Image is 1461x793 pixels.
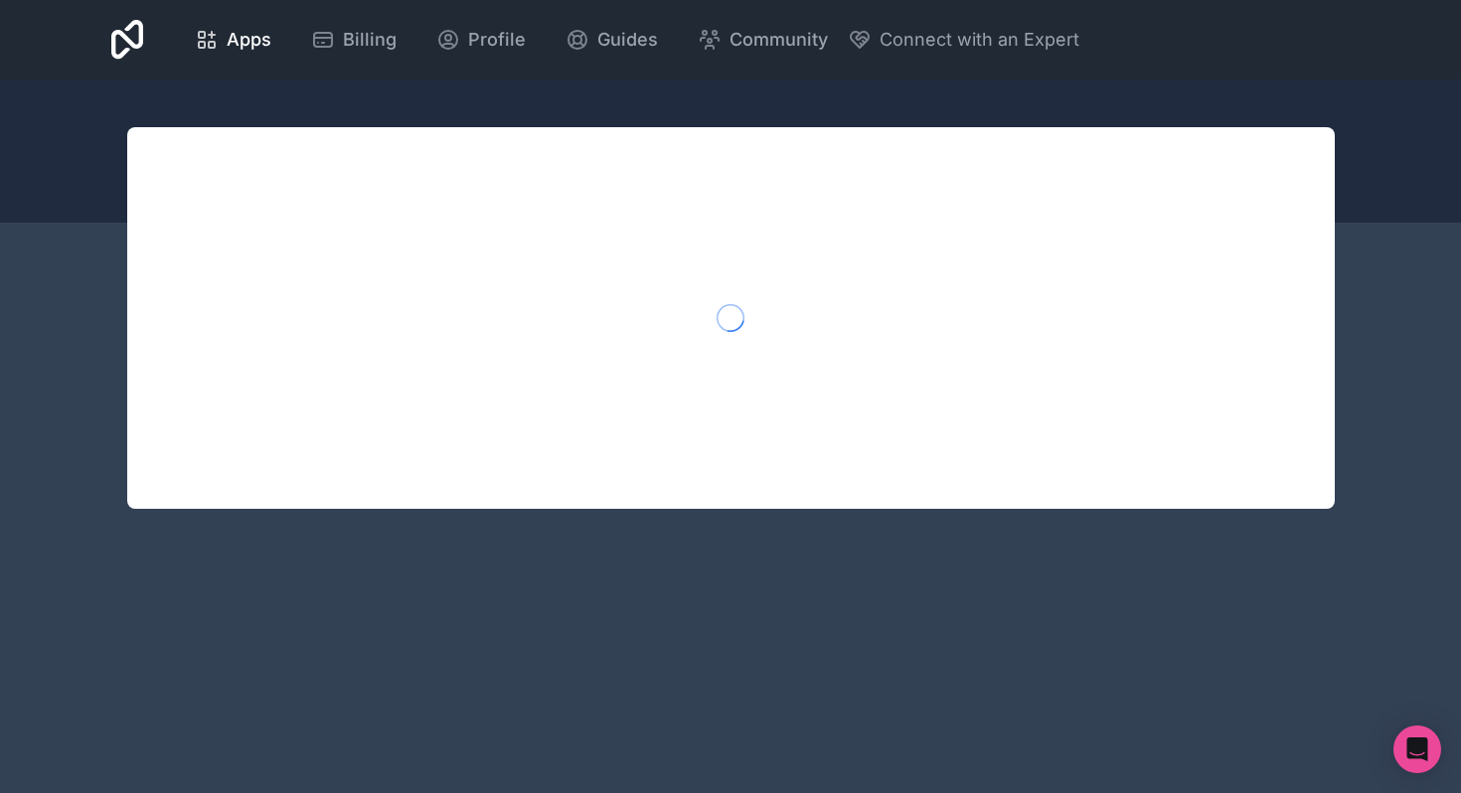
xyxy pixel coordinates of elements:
[550,18,674,62] a: Guides
[880,26,1079,54] span: Connect with an Expert
[730,26,828,54] span: Community
[1393,725,1441,773] div: Open Intercom Messenger
[468,26,526,54] span: Profile
[343,26,397,54] span: Billing
[597,26,658,54] span: Guides
[227,26,271,54] span: Apps
[295,18,412,62] a: Billing
[848,26,1079,54] button: Connect with an Expert
[420,18,542,62] a: Profile
[682,18,844,62] a: Community
[179,18,287,62] a: Apps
